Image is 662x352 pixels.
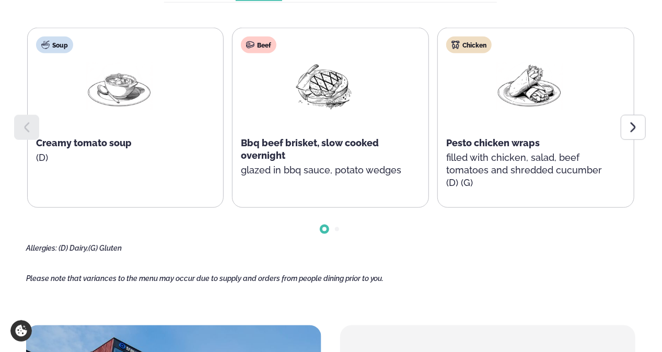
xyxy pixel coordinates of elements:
img: Soup.png [86,62,153,110]
span: Creamy tomato soup [36,137,132,148]
span: Go to slide 1 [322,227,327,231]
a: Cookie settings [10,320,32,342]
div: Beef [241,37,276,53]
span: Pesto chicken wraps [446,137,540,148]
img: chicken.svg [451,41,460,49]
span: Allergies: [26,244,57,252]
span: Bbq beef brisket, slow cooked overnight [241,137,379,161]
span: Go to slide 2 [335,227,339,231]
div: Soup [36,37,73,53]
img: beef.svg [246,41,254,49]
p: glazed in bbq sauce, potato wedges [241,164,407,177]
div: Chicken [446,37,492,53]
span: (D) Dairy, [59,244,88,252]
img: Beef-Meat.png [291,62,357,110]
p: filled with chicken, salad, beef tomatoes and shredded cucumber (D) (G) [446,151,612,189]
span: (G) Gluten [88,244,122,252]
img: Wraps.png [496,62,563,110]
span: Please note that variances to the menu may occur due to supply and orders from people dining prio... [26,274,384,283]
p: (D) [36,151,202,164]
img: soup.svg [41,41,50,49]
